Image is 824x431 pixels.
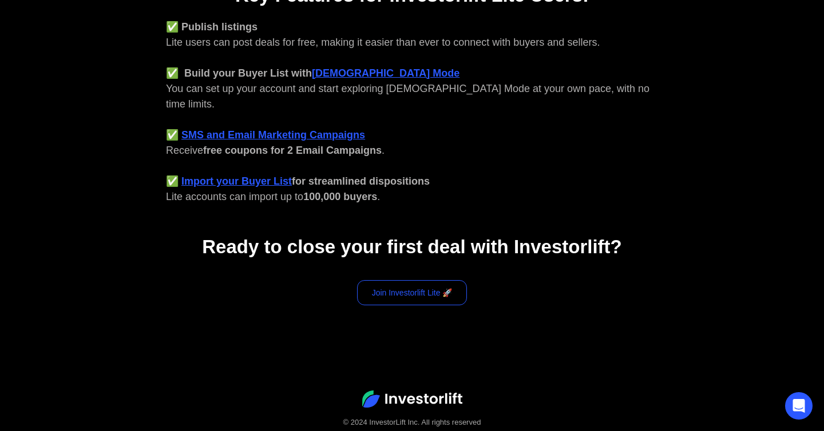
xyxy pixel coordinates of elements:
strong: ✅ [166,129,179,141]
a: Import your Buyer List [181,175,292,187]
strong: ✅ Publish listings [166,21,257,33]
strong: free coupons for 2 Email Campaigns [203,145,382,156]
strong: Ready to close your first deal with Investorlift? [202,236,621,257]
strong: ✅ [166,175,179,187]
a: SMS and Email Marketing Campaigns [181,129,365,141]
strong: ✅ Build your Buyer List with [166,67,312,79]
strong: for streamlined dispositions [292,175,430,187]
a: Join Investorlift Lite 🚀 [357,280,468,305]
strong: 100,000 buyers [303,191,377,202]
a: [DEMOGRAPHIC_DATA] Mode [312,67,459,79]
div: © 2024 InvestorLift Inc. All rights reserved [23,417,801,428]
div: Open Intercom Messenger [785,392,813,420]
div: Lite users can post deals for free, making it easier than ever to connect with buyers and sellers... [166,19,658,205]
